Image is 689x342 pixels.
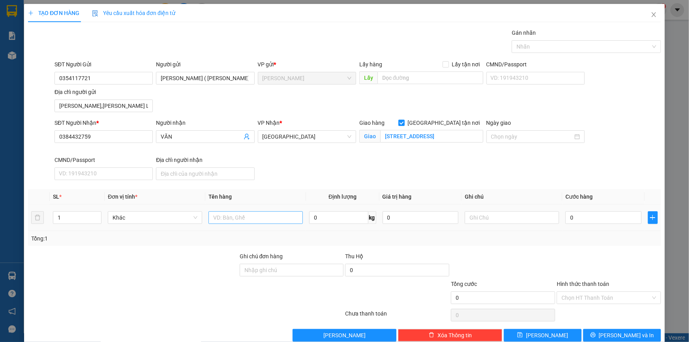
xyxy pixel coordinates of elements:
div: Địa chỉ người gửi [54,88,153,96]
button: printer[PERSON_NAME] và In [583,329,661,342]
input: 0 [383,211,459,224]
button: deleteXóa Thông tin [398,329,502,342]
span: TẠO ĐƠN HÀNG [28,10,79,16]
label: Ngày giao [486,120,511,126]
span: printer [590,332,596,338]
input: Giao tận nơi [380,130,483,143]
span: [GEOGRAPHIC_DATA] tận nơi [405,118,483,127]
span: Giao hàng [359,120,385,126]
span: plus [28,10,34,16]
div: Địa chỉ người nhận [156,156,254,164]
span: user-add [244,133,250,140]
span: close [651,11,657,18]
div: VP gửi [258,60,356,69]
input: Địa chỉ của người gửi [54,100,153,112]
div: CMND/Passport [486,60,585,69]
label: Gán nhãn [512,30,536,36]
input: Ngày giao [491,132,573,141]
span: plus [648,214,657,221]
span: VP Nhận [258,120,280,126]
span: Lấy tận nơi [449,60,483,69]
span: Tên hàng [208,194,232,200]
span: [PERSON_NAME] [323,331,366,340]
span: Cước hàng [565,194,593,200]
img: icon [92,10,98,17]
button: Close [643,4,665,26]
span: Định lượng [329,194,357,200]
span: delete [429,332,434,338]
span: Yêu cầu xuất hóa đơn điện tử [92,10,175,16]
div: SĐT Người Gửi [54,60,153,69]
span: Tổng cước [451,281,477,287]
div: CMND/Passport [54,156,153,164]
span: Lấy hàng [359,61,382,68]
div: Người nhận [156,118,254,127]
button: plus [648,211,658,224]
span: SL [53,194,59,200]
input: Dọc đường [377,71,483,84]
span: kg [368,211,376,224]
span: Cao Lãnh [263,72,351,84]
span: Sài Gòn [263,131,351,143]
button: save[PERSON_NAME] [504,329,582,342]
span: [PERSON_NAME] và In [599,331,654,340]
span: [PERSON_NAME] [526,331,568,340]
span: Lấy [359,71,377,84]
div: Người gửi [156,60,254,69]
input: Địa chỉ của người nhận [156,167,254,180]
div: Chưa thanh toán [345,309,451,323]
span: Giá trị hàng [383,194,412,200]
button: delete [31,211,44,224]
span: Giao [359,130,380,143]
div: SĐT Người Nhận [54,118,153,127]
input: VD: Bàn, Ghế [208,211,303,224]
span: Thu Hộ [345,253,363,259]
span: Đơn vị tính [108,194,137,200]
label: Ghi chú đơn hàng [240,253,283,259]
div: Tổng: 1 [31,234,266,243]
span: save [517,332,523,338]
button: [PERSON_NAME] [293,329,397,342]
th: Ghi chú [462,189,562,205]
label: Hình thức thanh toán [557,281,609,287]
span: Khác [113,212,197,224]
span: Xóa Thông tin [437,331,472,340]
input: Ghi chú đơn hàng [240,264,344,276]
input: Ghi Chú [465,211,559,224]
